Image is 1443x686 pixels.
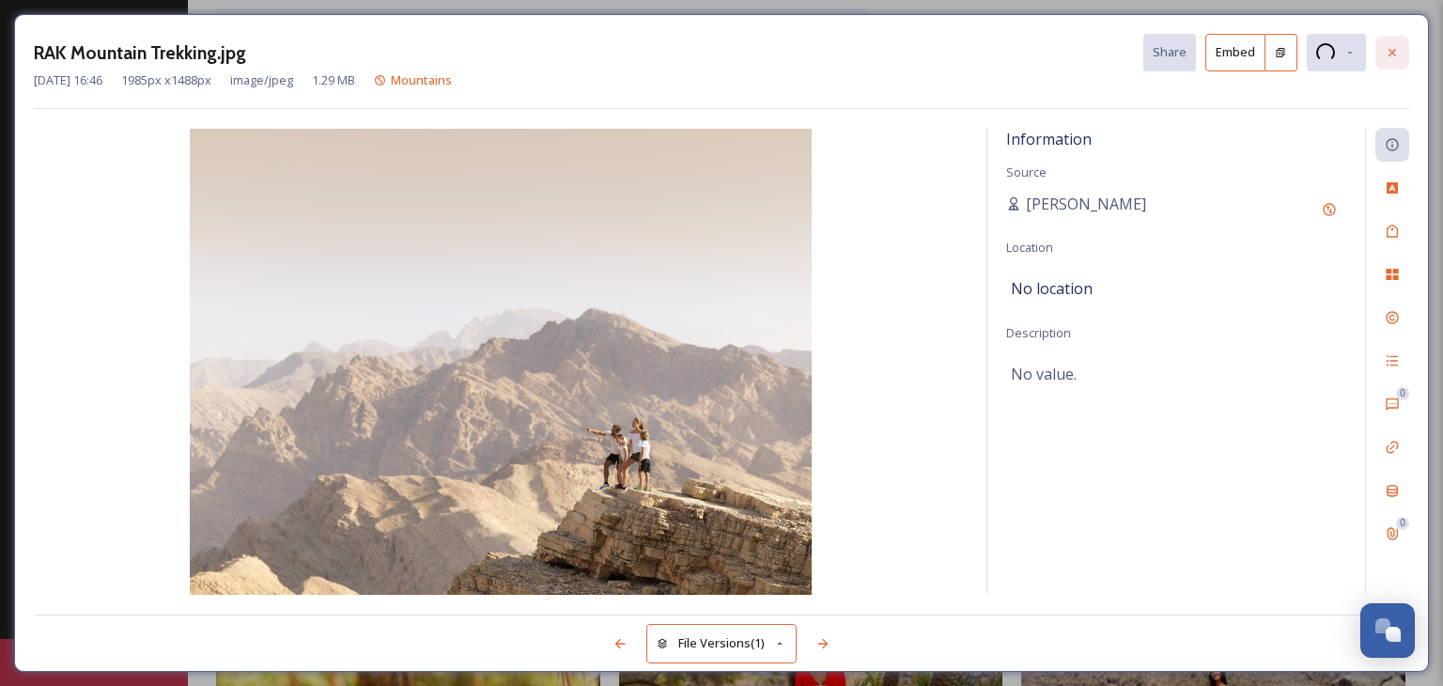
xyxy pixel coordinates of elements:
span: [DATE] 16:46 [34,71,102,89]
span: Information [1006,129,1092,149]
div: 0 [1396,387,1409,400]
img: RAK%20Mountain%20Trekking.jpg [34,129,968,595]
span: 1.29 MB [312,71,355,89]
span: [PERSON_NAME] [1026,193,1146,215]
button: Open Chat [1360,603,1415,658]
span: No value. [1011,363,1077,385]
button: Embed [1205,34,1265,71]
span: image/jpeg [230,71,293,89]
button: Share [1143,34,1196,70]
span: Mountains [391,71,452,88]
span: No location [1011,277,1093,300]
div: 0 [1396,517,1409,530]
span: Location [1006,239,1053,256]
button: File Versions(1) [646,624,797,663]
span: Source [1006,164,1047,180]
h3: RAK Mountain Trekking.jpg [34,39,246,67]
span: Description [1006,324,1071,341]
span: 1985 px x 1488 px [121,71,211,89]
